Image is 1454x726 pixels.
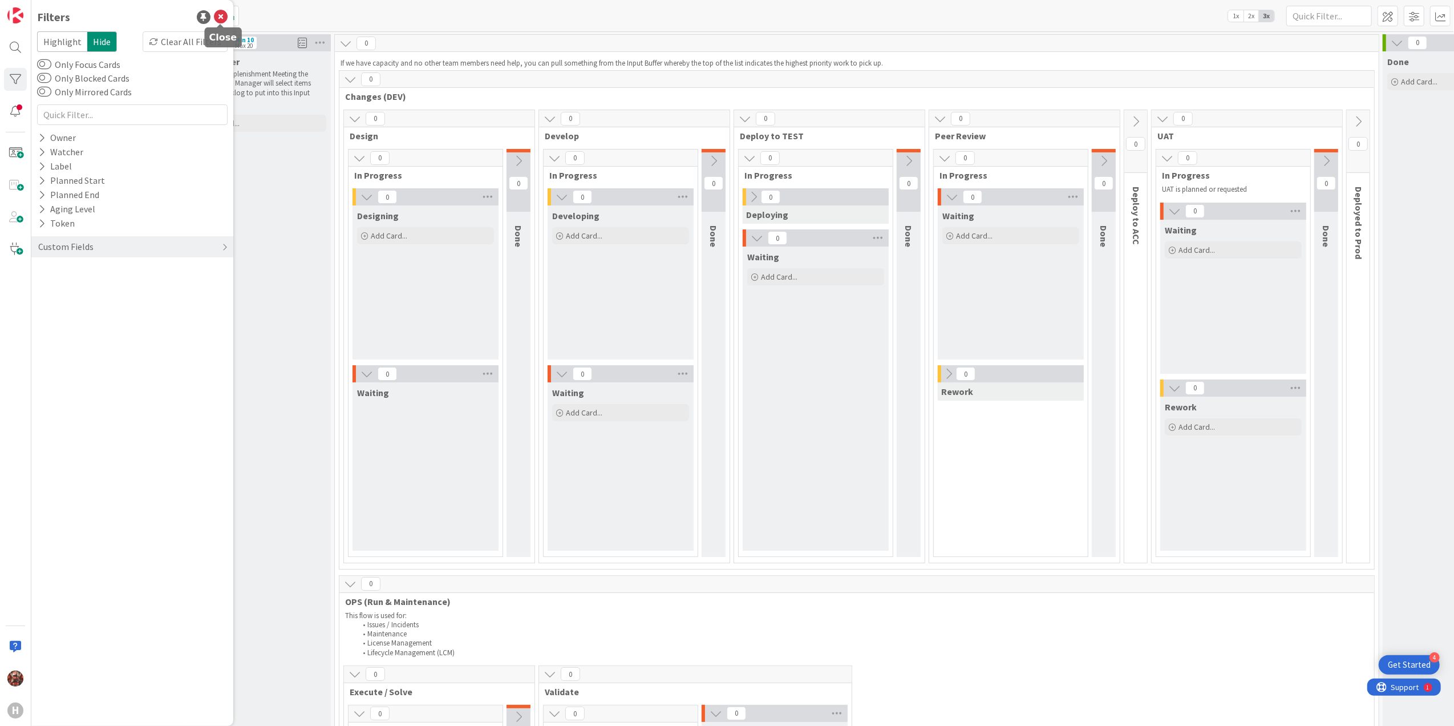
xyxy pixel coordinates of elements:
[1286,6,1372,26] input: Quick Filter...
[37,58,120,71] label: Only Focus Cards
[561,112,580,126] span: 0
[37,72,51,84] button: Only Blocked Cards
[573,190,592,204] span: 0
[7,671,23,687] img: JK
[357,37,376,50] span: 0
[235,43,253,49] div: Max 20
[366,667,385,681] span: 0
[235,37,254,43] div: Min 10
[7,7,23,23] img: Visit kanbanzone.com
[37,31,87,52] span: Highlight
[378,190,397,204] span: 0
[942,210,974,221] span: Waiting
[1098,225,1109,247] span: Done
[704,176,723,190] span: 0
[1401,76,1437,87] span: Add Card...
[37,145,84,159] div: Watcher
[1165,224,1197,236] span: Waiting
[566,231,602,241] span: Add Card...
[37,216,76,231] div: Token
[354,170,488,181] span: In Progress
[951,112,970,126] span: 0
[370,151,390,165] span: 0
[955,151,975,165] span: 0
[552,210,600,221] span: Developing
[87,31,117,52] span: Hide
[747,251,779,263] span: Waiting
[357,387,389,398] span: Waiting
[37,85,132,99] label: Only Mirrored Cards
[361,577,380,591] span: 0
[939,170,1074,181] span: In Progress
[37,159,73,174] div: Label
[727,707,746,720] span: 0
[357,648,1369,658] li: Lifecycle Management (LCM)
[549,170,683,181] span: In Progress
[371,231,407,241] span: Add Card...
[513,225,524,247] span: Done
[37,104,228,125] input: Quick Filter...
[956,367,975,381] span: 0
[565,707,585,720] span: 0
[1321,225,1332,247] span: Done
[37,59,51,70] button: Only Focus Cards
[746,209,788,220] span: Deploying
[1094,176,1113,190] span: 0
[1126,137,1145,151] span: 0
[566,408,602,418] span: Add Card...
[963,190,982,204] span: 0
[192,70,324,107] p: During the Replenishment Meeting the team & Team Manager will select items from the backlog to pu...
[37,9,70,26] div: Filters
[345,91,1360,102] span: Changes (DEV)
[24,2,52,15] span: Support
[1348,137,1368,151] span: 0
[756,112,775,126] span: 0
[1185,381,1205,395] span: 0
[1162,185,1297,194] p: UAT is planned or requested
[1131,187,1142,245] span: Deploy to ACC
[573,367,592,381] span: 0
[366,112,385,126] span: 0
[350,130,520,142] span: Design
[350,686,520,697] span: Execute / Solve
[935,130,1105,142] span: Peer Review
[1178,422,1215,432] span: Add Card...
[1173,112,1193,126] span: 0
[37,131,77,145] div: Owner
[761,272,797,282] span: Add Card...
[37,86,51,98] button: Only Mirrored Cards
[1157,130,1328,142] span: UAT
[37,202,96,216] div: Aging Level
[1317,176,1336,190] span: 0
[768,231,787,245] span: 0
[1165,401,1197,413] span: Rework
[761,190,780,204] span: 0
[760,151,780,165] span: 0
[37,174,106,188] div: Planned Start
[357,210,399,221] span: Designing
[37,71,129,85] label: Only Blocked Cards
[7,703,23,719] div: H
[903,225,914,247] span: Done
[740,130,910,142] span: Deploy to TEST
[345,596,1360,607] span: OPS (Run & Maintenance)
[345,611,1368,620] p: This flow is used for:
[59,5,62,14] div: 1
[956,231,993,241] span: Add Card...
[1162,170,1296,181] span: In Progress
[1244,10,1259,22] span: 2x
[744,170,878,181] span: In Progress
[899,176,918,190] span: 0
[941,386,973,397] span: Rework
[341,59,1373,68] p: If we have capacity and no other team members need help, you can pull something from the Input Bu...
[37,240,95,254] div: Custom Fields
[1353,187,1364,259] span: Deployed to Prod
[509,176,528,190] span: 0
[370,707,390,720] span: 0
[545,130,715,142] span: Develop
[1178,151,1197,165] span: 0
[1178,245,1215,255] span: Add Card...
[545,686,837,697] span: Validate
[1228,10,1244,22] span: 1x
[561,667,580,681] span: 0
